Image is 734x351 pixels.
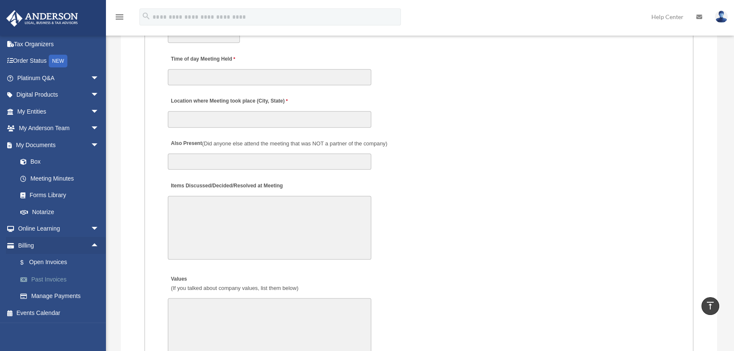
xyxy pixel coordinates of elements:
[49,55,67,67] div: NEW
[91,237,108,254] span: arrow_drop_up
[91,136,108,154] span: arrow_drop_down
[168,180,285,192] label: Items Discussed/Decided/Resolved at Meeting
[6,304,112,321] a: Events Calendar
[12,288,112,305] a: Manage Payments
[12,170,108,187] a: Meeting Minutes
[171,285,298,291] span: (If you talked about company values, list them below)
[91,70,108,87] span: arrow_drop_down
[6,86,112,103] a: Digital Productsarrow_drop_down
[6,70,112,86] a: Platinum Q&Aarrow_drop_down
[202,140,387,147] span: (Did anyone else attend the meeting that was NOT a partner of the company)
[6,53,112,70] a: Order StatusNEW
[91,220,108,238] span: arrow_drop_down
[705,301,715,311] i: vertical_align_top
[6,220,112,237] a: Online Learningarrow_drop_down
[91,86,108,104] span: arrow_drop_down
[6,120,112,137] a: My Anderson Teamarrow_drop_down
[168,138,389,150] label: Also Present
[25,257,29,268] span: $
[12,153,112,170] a: Box
[114,12,125,22] i: menu
[6,237,112,254] a: Billingarrow_drop_up
[12,203,112,220] a: Notarize
[701,297,719,315] a: vertical_align_top
[6,136,112,153] a: My Documentsarrow_drop_down
[168,96,290,107] label: Location where Meeting took place (City, State)
[6,36,112,53] a: Tax Organizers
[91,103,108,120] span: arrow_drop_down
[91,120,108,137] span: arrow_drop_down
[4,10,81,27] img: Anderson Advisors Platinum Portal
[168,53,248,65] label: Time of day Meeting Held
[114,15,125,22] a: menu
[12,271,112,288] a: Past Invoices
[12,254,112,271] a: $Open Invoices
[715,11,728,23] img: User Pic
[142,11,151,21] i: search
[6,103,112,120] a: My Entitiesarrow_drop_down
[12,187,112,204] a: Forms Library
[168,274,300,294] label: Values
